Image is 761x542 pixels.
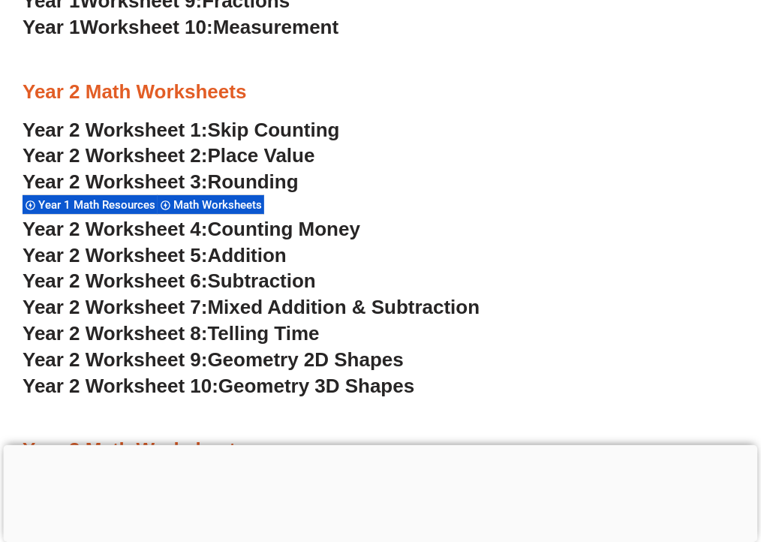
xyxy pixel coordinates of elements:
[218,375,414,397] span: Geometry 3D Shapes
[23,218,208,240] span: Year 2 Worksheet 4:
[208,348,404,371] span: Geometry 2D Shapes
[4,445,758,538] iframe: Advertisement
[23,269,208,292] span: Year 2 Worksheet 6:
[23,375,414,397] a: Year 2 Worksheet 10:Geometry 3D Shapes
[23,244,208,266] span: Year 2 Worksheet 5:
[208,322,320,345] span: Telling Time
[23,269,316,292] a: Year 2 Worksheet 6:Subtraction
[208,119,340,141] span: Skip Counting
[208,144,315,167] span: Place Value
[23,296,480,318] a: Year 2 Worksheet 7:Mixed Addition & Subtraction
[173,198,266,212] span: Math Worksheets
[23,375,218,397] span: Year 2 Worksheet 10:
[23,348,404,371] a: Year 2 Worksheet 9:Geometry 2D Shapes
[23,322,208,345] span: Year 2 Worksheet 8:
[23,144,315,167] a: Year 2 Worksheet 2:Place Value
[213,16,339,38] span: Measurement
[208,170,299,193] span: Rounding
[23,438,738,463] h3: Year 3 Math Worksheets
[23,16,338,38] a: Year 1Worksheet 10:Measurement
[23,170,208,193] span: Year 2 Worksheet 3:
[208,269,316,292] span: Subtraction
[158,194,264,215] div: Math Worksheets
[208,218,361,240] span: Counting Money
[23,194,158,215] div: Year 1 Math Resources
[23,170,299,193] a: Year 2 Worksheet 3:Rounding
[23,244,287,266] a: Year 2 Worksheet 5:Addition
[23,348,208,371] span: Year 2 Worksheet 9:
[23,296,208,318] span: Year 2 Worksheet 7:
[23,119,340,141] a: Year 2 Worksheet 1:Skip Counting
[23,119,208,141] span: Year 2 Worksheet 1:
[80,16,213,38] span: Worksheet 10:
[208,296,480,318] span: Mixed Addition & Subtraction
[511,373,761,542] iframe: Chat Widget
[23,80,738,105] h3: Year 2 Math Worksheets
[208,244,287,266] span: Addition
[23,144,208,167] span: Year 2 Worksheet 2:
[23,322,320,345] a: Year 2 Worksheet 8:Telling Time
[23,218,360,240] a: Year 2 Worksheet 4:Counting Money
[38,198,160,212] span: Year 1 Math Resources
